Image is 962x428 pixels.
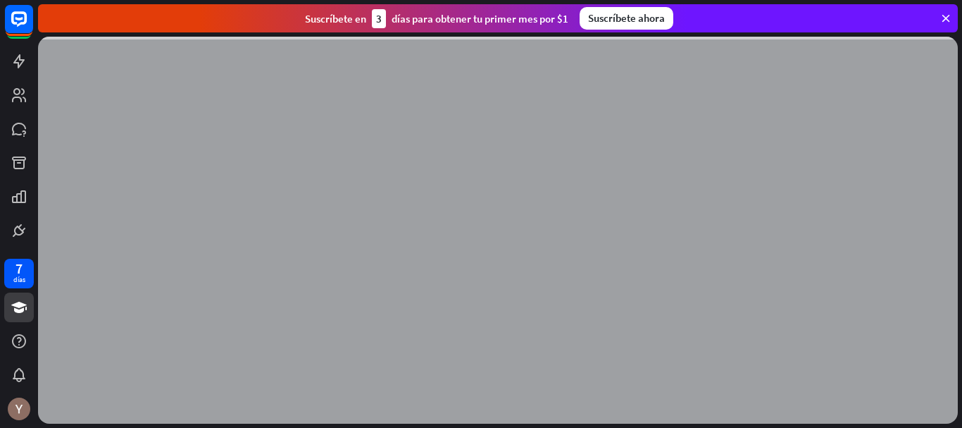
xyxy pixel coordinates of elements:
[15,259,23,277] font: 7
[392,12,568,25] font: días para obtener tu primer mes por $1
[13,275,25,284] font: días
[376,12,382,25] font: 3
[305,12,366,25] font: Suscríbete en
[4,259,34,288] a: 7 días
[588,11,665,25] font: Suscríbete ahora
